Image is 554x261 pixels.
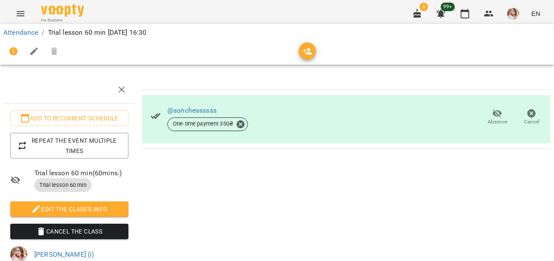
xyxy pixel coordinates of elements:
[10,111,128,126] button: Add to recurrent schedule
[528,6,544,21] button: EN
[531,9,540,18] span: EN
[167,117,248,131] div: One-time payment 350₴
[41,18,84,23] span: For Business
[17,226,122,237] span: Cancel the class
[34,168,128,178] span: Trial lesson 60 min ( 60 mins. )
[488,118,507,126] span: Absence
[3,28,38,36] a: Attendance
[42,27,44,38] li: /
[34,181,92,189] span: Trial lesson 60 min
[167,106,217,114] a: @sonchessssss
[17,204,122,214] span: Edit the class's Info
[3,27,551,38] nav: breadcrumb
[507,8,519,20] img: cd58824c68fe8f7eba89630c982c9fb7.jpeg
[168,120,238,128] span: One-time payment 350 ₴
[34,250,94,258] a: [PERSON_NAME] (і)
[17,135,122,156] span: Repeat the event multiple times
[441,3,455,11] span: 99+
[10,3,31,24] button: Menu
[10,201,128,217] button: Edit the class's Info
[10,224,128,239] button: Cancel the class
[48,27,147,38] p: Trial lesson 60 min [DATE] 16:30
[524,118,539,126] span: Cancel
[480,105,515,129] button: Absence
[10,133,128,159] button: Repeat the event multiple times
[41,4,84,17] img: Voopty Logo
[420,3,428,11] span: 6
[17,113,122,123] span: Add to recurrent schedule
[515,105,549,129] button: Cancel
